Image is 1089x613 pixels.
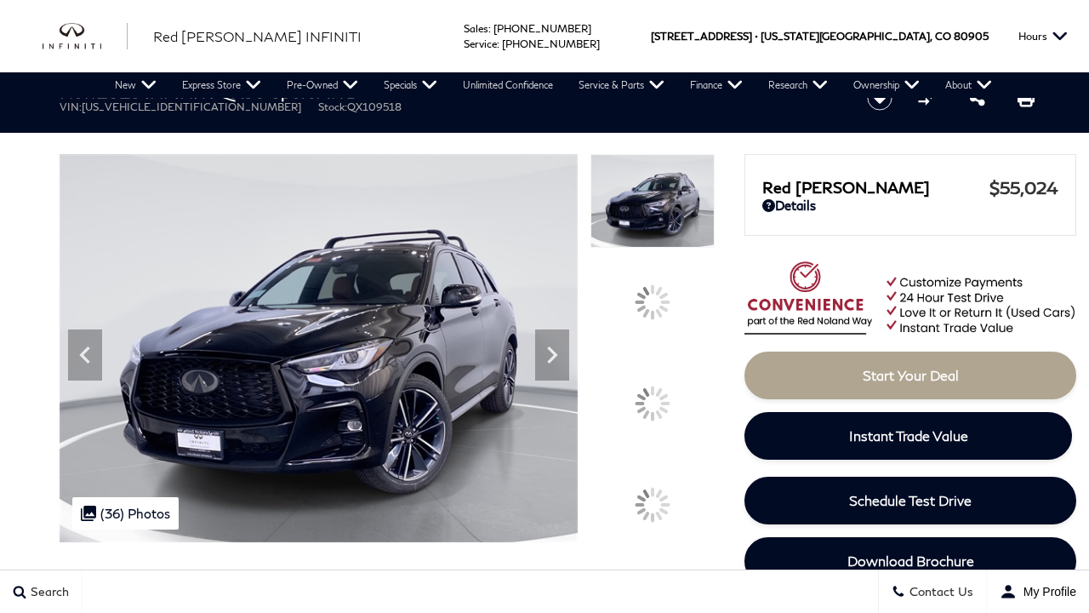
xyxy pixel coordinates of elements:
span: Sales [464,22,488,35]
a: Ownership [841,72,932,98]
img: New 2025 BLACK OBSIDIAN INFINITI Sport AWD image 1 [590,154,715,248]
span: Stock: [318,100,347,113]
a: Schedule Test Drive [744,477,1076,524]
span: Search [26,585,69,599]
a: Red [PERSON_NAME] INFINITI [153,26,362,47]
button: user-profile-menu [987,570,1089,613]
a: Instant Trade Value [744,412,1072,460]
span: Service [464,37,497,50]
span: QX109518 [347,100,402,113]
span: My Profile [1017,585,1076,599]
span: Download Brochure [847,553,974,569]
span: Red [PERSON_NAME] INFINITI [153,28,362,44]
a: Unlimited Confidence [450,72,566,98]
a: Pre-Owned [274,72,371,98]
a: Details [762,198,1058,213]
button: Compare vehicle [915,85,941,111]
a: New [102,72,169,98]
span: VIN: [60,100,82,113]
span: : [488,22,491,35]
img: INFINITI [43,23,128,50]
nav: Main Navigation [102,72,1005,98]
span: Schedule Test Drive [849,492,972,508]
span: $55,024 [989,177,1058,198]
a: Express Store [169,72,274,98]
span: : [497,37,499,50]
a: [STREET_ADDRESS] • [US_STATE][GEOGRAPHIC_DATA], CO 80905 [651,30,989,43]
a: Download Brochure [744,537,1076,585]
div: (36) Photos [72,497,179,530]
a: Finance [677,72,755,98]
a: Red [PERSON_NAME] $55,024 [762,177,1058,198]
img: New 2025 BLACK OBSIDIAN INFINITI Sport AWD image 1 [60,154,578,542]
a: [PHONE_NUMBER] [493,22,591,35]
a: Research [755,72,841,98]
span: Contact Us [905,585,973,599]
a: Service & Parts [566,72,677,98]
a: Specials [371,72,450,98]
a: [PHONE_NUMBER] [502,37,600,50]
a: Start Your Deal [744,352,1076,399]
a: About [932,72,1005,98]
span: Red [PERSON_NAME] [762,178,989,197]
a: infiniti [43,23,128,50]
span: Start Your Deal [863,367,959,383]
span: Instant Trade Value [849,427,968,444]
span: [US_VEHICLE_IDENTIFICATION_NUMBER] [82,100,301,113]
